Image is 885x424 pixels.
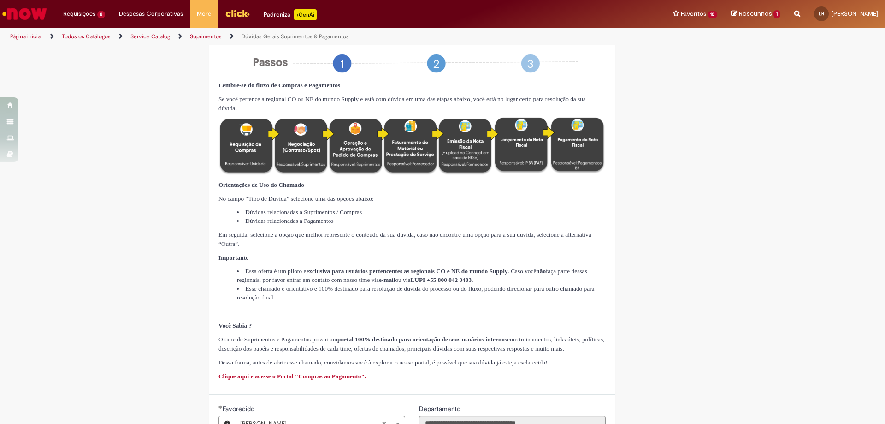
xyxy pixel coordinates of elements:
[218,181,304,188] strong: Orientações de Uso do Chamado
[536,268,546,275] strong: não
[242,33,349,40] a: Dúvidas Gerais Suprimentos & Pagamentos
[218,373,366,380] a: Clique aqui e acesse o Portal "Compras ao Pagamento".
[264,9,317,20] div: Padroniza
[218,405,223,409] span: Obrigatório Preenchido
[218,231,591,247] span: Em seguida, selecione a opção que melhor represente o conteúdo da sua dúvida, caso não encontre u...
[681,9,706,18] span: Favoritos
[190,33,222,40] a: Suprimentos
[62,33,111,40] a: Todos os Catálogos
[218,336,604,352] span: O time de Suprimentos e Pagamentos possui um com treinamentos, links úteis, políticas, descrição ...
[739,9,772,18] span: Rascunhos
[245,217,333,224] span: Dúvidas relacionadas à Pagamentos
[218,322,252,329] strong: Você Sabia ?
[10,33,42,40] a: Página inicial
[225,6,250,20] img: click_logo_yellow_360x200.png
[218,195,374,202] span: No campo “Tipo de Dúvida” selecione uma das opções abaixo:
[218,359,548,366] span: Dessa forma, antes de abrir esse chamado, convidamos você à explorar o nosso portal, é possível q...
[7,28,583,45] ul: Trilhas de página
[832,10,878,18] span: [PERSON_NAME]
[410,276,472,283] strong: LUPI +55 800 042 0403
[237,285,595,301] span: Esse chamado é orientativo e 100% destinado para resolução de dúvida do processo ou do fluxo, pod...
[223,405,256,413] span: Necessários - Favorecido
[119,9,183,18] span: Despesas Corporativas
[245,209,362,215] span: Dúvidas relacionadas à Suprimentos / Compras
[218,254,248,261] strong: Importante
[708,11,718,18] span: 10
[379,276,395,283] strong: e-mail
[419,404,462,413] label: Somente leitura - Departamento
[197,9,211,18] span: More
[773,10,780,18] span: 1
[337,336,507,343] strong: portal 100% destinado para orientação de seus usuários internos
[332,268,508,275] strong: para usuários pertencentes as regionais CO e NE do mundo Supply
[63,9,95,18] span: Requisições
[731,10,780,18] a: Rascunhos
[1,5,48,23] img: ServiceNow
[218,82,340,89] strong: Lembre-se do fluxo de Compras e Pagamentos
[130,33,170,40] a: Service Catalog
[294,9,317,20] p: +GenAi
[819,11,824,17] span: LR
[306,268,330,275] strong: exclusiva
[237,268,587,283] span: Essa oferta é um piloto e . Caso você faça parte dessas regionais, por favor entrar em contato co...
[97,11,105,18] span: 8
[218,96,586,112] span: Se você pertence a regional CO ou NE do mundo Supply e está com dúvida em uma das etapas abaixo, ...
